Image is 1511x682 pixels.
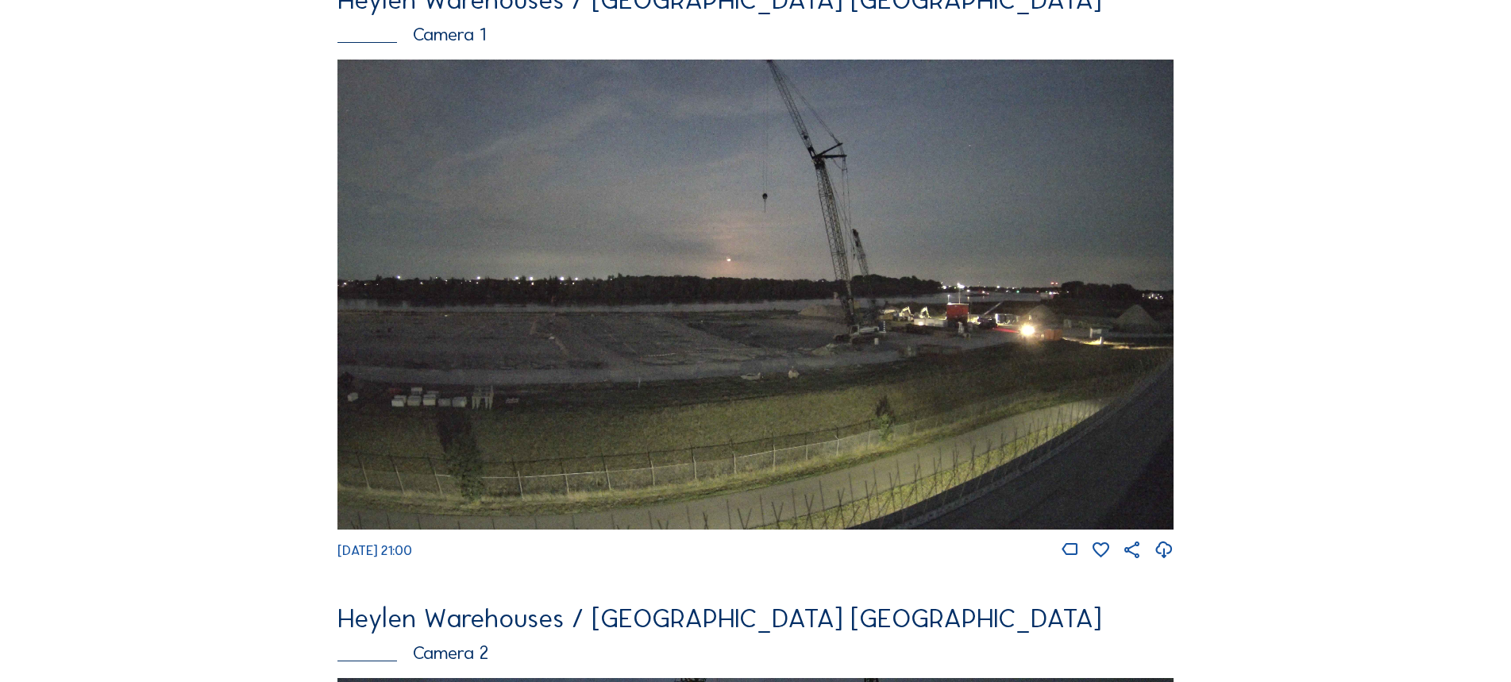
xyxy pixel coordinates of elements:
[337,25,1173,44] div: Camera 1
[337,644,1173,662] div: Camera 2
[337,60,1173,530] img: Image
[337,542,412,558] span: [DATE] 21:00
[337,605,1173,632] div: Heylen Warehouses / [GEOGRAPHIC_DATA] [GEOGRAPHIC_DATA]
